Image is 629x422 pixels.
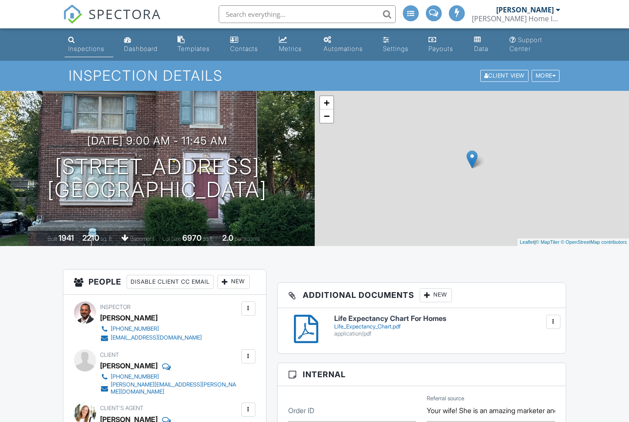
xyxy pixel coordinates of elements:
div: Templates [178,45,210,52]
span: basement [130,235,154,242]
a: Templates [174,32,219,57]
div: Dashboard [124,45,158,52]
a: Zoom in [320,96,333,109]
span: Lot Size [162,235,181,242]
label: Referral source [427,394,464,402]
div: Metrics [279,45,302,52]
a: Automations (Basic) [320,32,372,57]
a: Zoom out [320,109,333,123]
a: Client View [479,72,531,78]
span: Client [100,352,119,358]
div: [PERSON_NAME][EMAIL_ADDRESS][PERSON_NAME][DOMAIN_NAME] [111,381,239,395]
h3: Additional Documents [278,283,566,308]
div: Payouts [428,45,453,52]
label: Order ID [288,406,314,415]
span: sq.ft. [203,235,214,242]
div: Inspections [68,45,104,52]
div: 6970 [182,233,201,242]
h1: [STREET_ADDRESS] [GEOGRAPHIC_DATA] [47,155,267,202]
a: © OpenStreetMap contributors [561,239,627,245]
div: [PHONE_NUMBER] [111,373,159,380]
div: Life_Expectancy_Chart.pdf [334,323,555,330]
h3: [DATE] 9:00 am - 11:45 am [87,135,228,147]
div: 2210 [82,233,99,242]
a: [PERSON_NAME][EMAIL_ADDRESS][PERSON_NAME][DOMAIN_NAME] [100,381,239,395]
img: The Best Home Inspection Software - Spectora [63,4,82,24]
div: application/pdf [334,330,555,337]
div: Suarez Home Inspections LLC [472,14,560,23]
div: [PERSON_NAME] [496,5,554,14]
div: [PERSON_NAME] [100,359,158,372]
a: Settings [379,32,418,57]
div: Data [474,45,488,52]
span: Inspector [100,304,131,310]
h1: Inspection Details [69,68,560,83]
span: bathrooms [235,235,260,242]
div: 2.0 [222,233,233,242]
a: Support Center [506,32,564,57]
input: Search everything... [219,5,396,23]
a: [EMAIL_ADDRESS][DOMAIN_NAME] [100,333,202,342]
div: New [217,275,250,289]
h3: Internal [278,363,566,386]
div: Client View [480,70,529,82]
div: 1941 [58,233,74,242]
h3: People [63,270,266,295]
div: Disable Client CC Email [127,275,214,289]
div: New [420,288,452,302]
div: Settings [383,45,409,52]
div: [PHONE_NUMBER] [111,325,159,332]
a: [PHONE_NUMBER] [100,372,239,381]
a: SPECTORA [63,12,161,31]
a: Leaflet [520,239,534,245]
div: Automations [324,45,363,52]
a: [PHONE_NUMBER] [100,324,202,333]
span: SPECTORA [89,4,161,23]
a: Metrics [275,32,313,57]
h6: Life Expectancy Chart For Homes [334,315,555,323]
div: [EMAIL_ADDRESS][DOMAIN_NAME] [111,334,202,341]
a: Contacts [227,32,269,57]
a: Life Expectancy Chart For Homes Life_Expectancy_Chart.pdf application/pdf [334,315,555,337]
div: More [532,70,560,82]
a: Dashboard [120,32,167,57]
span: Client's Agent [100,405,143,411]
a: © MapTiler [536,239,560,245]
span: sq. ft. [100,235,113,242]
div: Contacts [230,45,258,52]
a: Inspections [65,32,113,57]
span: Built [47,235,57,242]
a: Payouts [425,32,464,57]
div: [PERSON_NAME] [100,311,158,324]
div: Support Center [509,36,542,52]
div: | [517,238,629,246]
a: Data [471,32,498,57]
